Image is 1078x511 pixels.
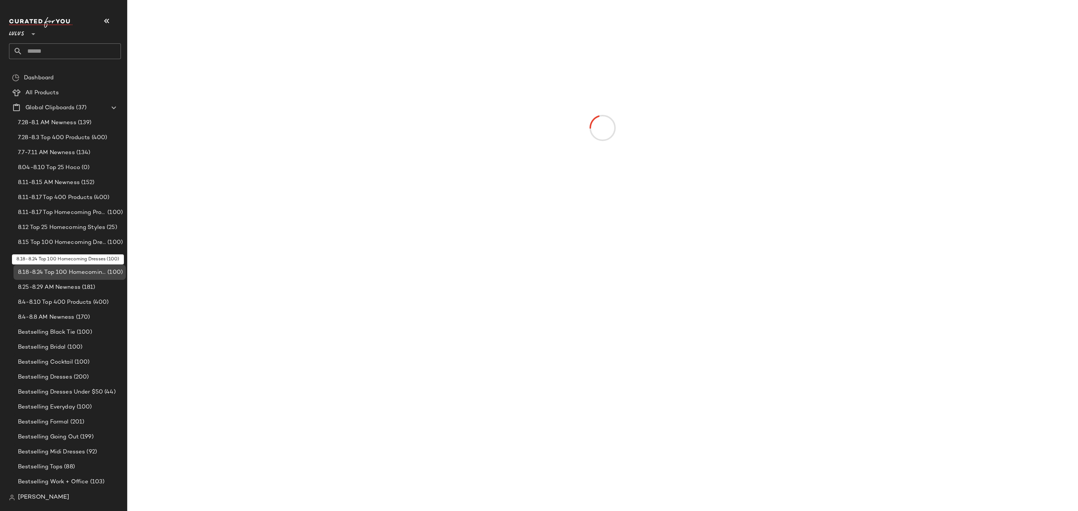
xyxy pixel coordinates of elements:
span: 8.18-8.24 Top 100 Homecoming Dresses [18,268,106,277]
span: [PERSON_NAME] [18,493,69,502]
span: 8.4-8.8 AM Newness [18,313,74,322]
span: 7.28-8.3 Top 400 Products [18,134,90,142]
img: svg%3e [9,495,15,501]
span: 8.15 Top 100 Homecoming Dresses [18,238,106,247]
span: 8.25-8.29 AM Newness [18,283,80,292]
span: Dashboard [24,74,54,82]
span: Bestselling Bridal [18,343,66,352]
img: cfy_white_logo.C9jOOHJF.svg [9,17,73,28]
span: Bestselling Dresses [18,373,72,382]
img: svg%3e [12,74,19,82]
span: All Products [25,89,59,97]
span: (293) [80,253,95,262]
span: (37) [74,104,86,112]
span: Bestselling Going Out [18,433,79,441]
span: (0) [80,163,89,172]
span: 8.4-8.10 Top 400 Products [18,298,92,307]
span: (201) [69,418,85,426]
span: 8.11-8.15 AM Newness [18,178,80,187]
span: (100) [106,208,123,217]
span: 8.04-8.10 Top 25 Hoco [18,163,80,172]
span: (170) [74,313,90,322]
span: Bestselling Work + Office [18,478,89,486]
span: Bestselling Midi Dresses [18,448,85,456]
span: Lulus [9,25,24,39]
span: 8.12 Top 25 Homecoming Styles [18,223,105,232]
span: (25) [105,223,117,232]
span: (400) [90,134,107,142]
span: (100) [75,328,92,337]
span: (200) [72,373,89,382]
span: (400) [92,193,110,202]
span: (100) [66,343,83,352]
span: (92) [85,448,97,456]
span: (44) [103,388,116,397]
span: (88) [63,463,75,471]
span: Bestselling Tops [18,463,63,471]
span: Global Clipboards [25,104,74,112]
span: (100) [75,403,92,411]
span: 8.11-8.17 Top 400 Products [18,193,92,202]
span: (199) [79,433,94,441]
span: (134) [75,149,91,157]
span: Bestselling Black Tie [18,328,75,337]
span: (181) [80,283,95,292]
span: (100) [73,358,90,367]
span: 7.7-7.11 AM Newness [18,149,75,157]
span: 7.28-8.1 AM Newness [18,119,76,127]
span: 8.18-8.22 AM Newness [18,253,80,262]
span: (400) [92,298,109,307]
span: (100) [106,238,123,247]
span: Bestselling Everyday [18,403,75,411]
span: Bestselling Cocktail [18,358,73,367]
span: 8.11-8.17 Top Homecoming Product [18,208,106,217]
span: (152) [80,178,95,187]
span: (103) [89,478,105,486]
span: Bestselling Formal [18,418,69,426]
span: Bestselling Dresses Under $50 [18,388,103,397]
span: (100) [106,268,123,277]
span: (139) [76,119,92,127]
